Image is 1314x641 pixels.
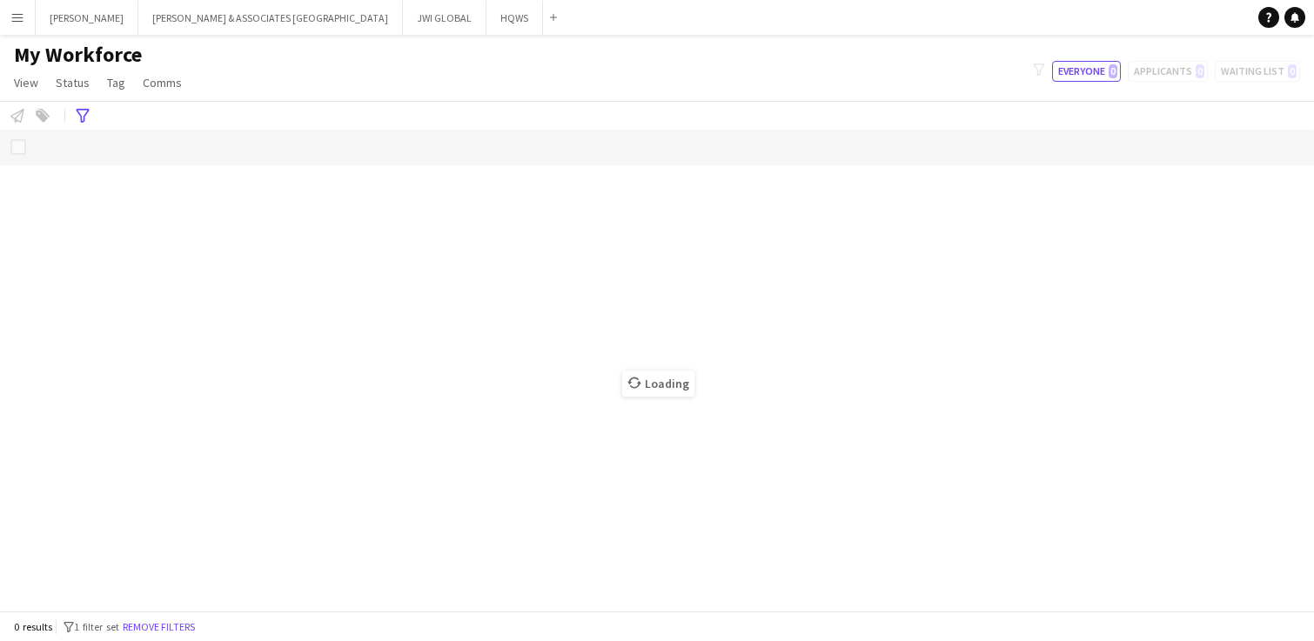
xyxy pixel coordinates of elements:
[143,75,182,90] span: Comms
[138,1,403,35] button: [PERSON_NAME] & ASSOCIATES [GEOGRAPHIC_DATA]
[14,75,38,90] span: View
[136,71,189,94] a: Comms
[14,42,142,68] span: My Workforce
[7,71,45,94] a: View
[72,105,93,126] app-action-btn: Advanced filters
[107,75,125,90] span: Tag
[49,71,97,94] a: Status
[56,75,90,90] span: Status
[403,1,486,35] button: JWI GLOBAL
[36,1,138,35] button: [PERSON_NAME]
[1109,64,1117,78] span: 0
[74,620,119,633] span: 1 filter set
[622,371,694,397] span: Loading
[119,618,198,637] button: Remove filters
[486,1,543,35] button: HQWS
[100,71,132,94] a: Tag
[1052,61,1121,82] button: Everyone0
